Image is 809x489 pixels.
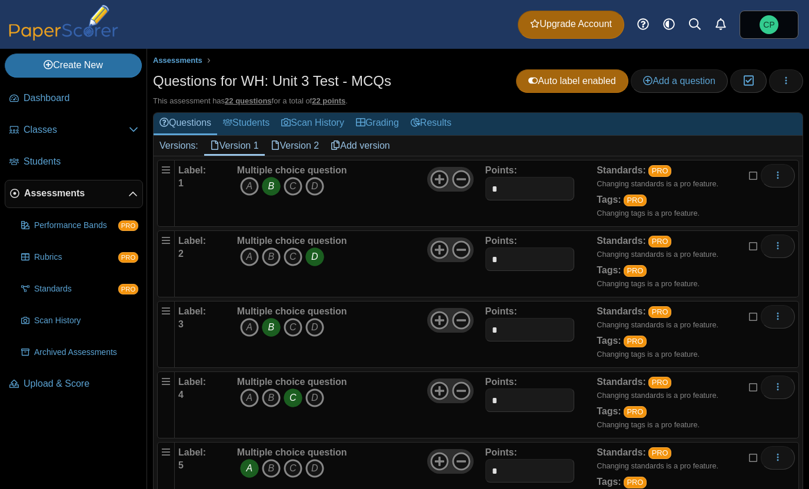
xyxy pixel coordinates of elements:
span: Rubrics [34,252,118,263]
b: Label: [178,447,206,457]
u: 22 questions [225,96,271,105]
a: Grading [350,113,405,135]
i: A [240,318,259,337]
a: Version 2 [265,136,325,156]
span: Cyrus Patel [760,15,778,34]
div: Drag handle [157,160,175,227]
a: Students [5,148,143,176]
span: Archived Assessments [34,347,138,359]
small: Changing tags is a pro feature. [597,279,700,288]
span: Add a question [643,76,715,86]
b: Multiple choice question [237,377,347,387]
span: Upgrade Account [530,18,612,31]
div: Drag handle [157,301,175,368]
a: PRO [648,377,671,388]
b: Points: [485,306,517,316]
span: Classes [24,123,129,136]
span: Assessments [153,56,202,65]
a: PaperScorer [5,32,122,42]
button: More options [761,235,795,258]
b: 1 [178,178,184,188]
b: Standards: [597,447,646,457]
a: Results [405,113,457,135]
a: Rubrics PRO [16,243,143,272]
a: Upgrade Account [518,11,624,39]
b: 3 [178,319,184,329]
small: Changing tags is a pro feature. [597,350,700,359]
span: Students [24,155,138,168]
small: Changing tags is a pro feature. [597,420,700,429]
small: Changing standards is a pro feature. [597,461,718,470]
b: 2 [178,249,184,259]
i: A [240,247,259,266]
i: D [305,318,324,337]
i: C [284,247,302,266]
a: Scan History [275,113,350,135]
b: Label: [178,377,206,387]
a: Questions [154,113,217,135]
b: Tags: [597,477,621,487]
b: Points: [485,447,517,457]
b: Standards: [597,165,646,175]
a: PRO [648,165,671,177]
a: PRO [624,336,647,347]
i: B [262,388,281,407]
b: Standards: [597,306,646,316]
span: PRO [118,284,138,294]
b: Tags: [597,406,621,416]
span: Standards [34,283,118,295]
b: Multiple choice question [237,236,347,246]
u: 22 points [312,96,345,105]
div: This assessment has for a total of . [153,96,803,106]
span: Performance Bands [34,220,118,232]
b: Points: [485,377,517,387]
a: Archived Assessments [16,339,143,367]
b: Standards: [597,236,646,246]
span: Dashboard [24,92,138,105]
b: 4 [178,390,184,400]
div: Versions: [154,136,204,156]
a: Standards PRO [16,275,143,303]
i: A [240,388,259,407]
a: PRO [624,265,647,277]
i: D [305,388,324,407]
h1: Questions for WH: Unit 3 Test - MCQs [153,71,391,91]
b: 5 [178,460,184,470]
b: Multiple choice question [237,306,347,316]
span: Upload & Score [24,377,138,390]
a: Add version [325,136,396,156]
a: PRO [648,236,671,247]
b: Multiple choice question [237,447,347,457]
i: B [262,177,281,196]
a: Students [217,113,275,135]
a: PRO [624,477,647,488]
i: D [305,459,324,478]
b: Label: [178,306,206,316]
a: Classes [5,116,143,145]
small: Changing standards is a pro feature. [597,250,718,259]
i: B [262,247,281,266]
i: A [240,177,259,196]
a: Cyrus Patel [740,11,798,39]
button: More options [761,376,795,399]
span: Cyrus Patel [763,21,774,29]
b: Tags: [597,195,621,205]
div: Drag handle [157,230,175,297]
i: D [305,247,324,266]
a: Assessments [5,180,143,208]
a: Dashboard [5,85,143,113]
button: More options [761,446,795,470]
i: C [284,459,302,478]
i: C [284,388,302,407]
i: A [240,459,259,478]
a: Performance Bands PRO [16,212,143,240]
a: PRO [624,406,647,418]
i: D [305,177,324,196]
b: Standards: [597,377,646,387]
div: Drag handle [157,371,175,438]
a: Auto label enabled [516,69,628,93]
button: More options [761,164,795,187]
a: PRO [624,195,647,206]
b: Points: [485,236,517,246]
span: Auto label enabled [528,76,616,86]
